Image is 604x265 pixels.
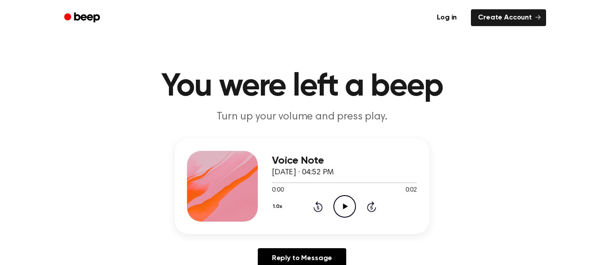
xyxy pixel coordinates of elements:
span: [DATE] · 04:52 PM [272,169,334,177]
p: Turn up your volume and press play. [132,110,472,124]
a: Beep [58,9,108,27]
a: Create Account [471,9,546,26]
a: Log in [428,8,466,28]
h1: You were left a beep [76,71,528,103]
h3: Voice Note [272,155,417,167]
span: 0:00 [272,186,283,195]
button: 1.0x [272,199,285,214]
span: 0:02 [405,186,417,195]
